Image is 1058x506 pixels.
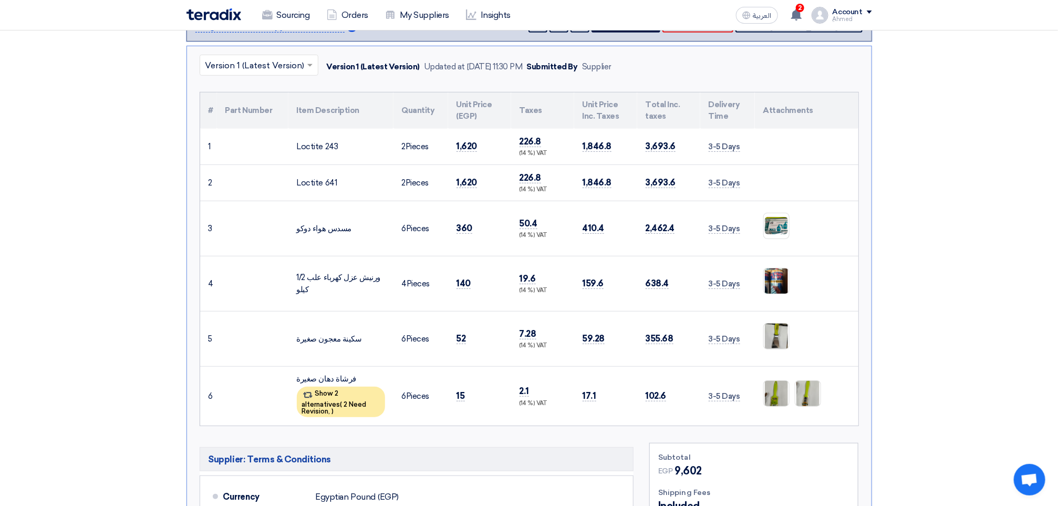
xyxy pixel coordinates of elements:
span: 15 [457,390,465,401]
span: 226.8 [520,136,542,147]
th: Delivery Time [700,92,755,129]
div: (14 %) VAT [520,342,566,350]
span: 360 [457,223,473,234]
span: ) [332,407,334,415]
div: (14 %) VAT [520,286,566,295]
span: Submit Offer [680,16,725,32]
th: Taxes [511,92,574,129]
span: 1,846.8 [583,141,612,152]
span: 140 [457,278,471,289]
img: IMG_1753734538031.jpg [764,320,789,353]
th: Total Inc. taxes [637,92,700,129]
span: 1,846.8 [583,177,612,188]
div: Version 1 (Latest Version) [327,61,420,73]
span: 2 [796,4,804,12]
td: Pieces [393,256,448,311]
span: 3-5 Days [709,224,740,234]
span: 1,620 [457,177,478,188]
td: 1 [200,129,217,165]
button: العربية [736,7,778,24]
td: Pieces [393,164,448,201]
span: 9,602 [675,463,702,479]
span: 2,462.4 [646,223,675,234]
img: IMG_1753734534733.jpg [764,216,789,235]
span: Create draft [PERSON_NAME] [753,16,854,32]
div: (14 %) VAT [520,399,566,408]
img: IMG_1753734537831.jpg [764,377,789,410]
a: Open chat [1014,464,1045,495]
span: 2 [402,178,406,188]
span: 7.28 [520,328,536,339]
span: 4 [402,279,407,288]
td: Pieces [393,201,448,256]
div: Supplier [582,61,611,73]
span: 3-5 Days [709,334,740,344]
th: Item Description [288,92,393,129]
img: profile_test.png [812,7,828,24]
div: Subtotal [658,452,849,463]
span: 226.8 [520,172,542,183]
span: 3-5 Days [709,178,740,188]
span: 159.6 [583,278,604,289]
div: Account [833,8,863,17]
span: 50.4 [520,218,537,229]
span: 19.6 [520,273,536,284]
div: ِAhmed [833,16,872,22]
div: ورنيش عزل كهرباء علب 1/2 كيلو [297,272,385,295]
td: 3 [200,201,217,256]
div: فرشاة دهان صغيرة [297,373,385,385]
div: (14 %) VAT [520,149,566,158]
td: 5 [200,311,217,366]
div: مسدس هواء دوكو [297,223,385,235]
a: Sourcing [254,4,318,27]
span: 6 [402,224,407,233]
span: 2 Need Revision, [302,400,367,415]
th: Attachments [755,92,858,129]
a: Insights [458,4,519,27]
div: (14 %) VAT [520,185,566,194]
span: 410.4 [583,223,605,234]
td: Pieces [393,366,448,426]
div: Show 2 alternatives [297,387,385,417]
td: Pieces [393,129,448,165]
th: Part Number [217,92,288,129]
th: # [200,92,217,129]
a: Orders [318,4,377,27]
span: 638.4 [646,278,669,289]
td: 4 [200,256,217,311]
span: 6 [402,391,407,401]
td: 2 [200,164,217,201]
div: Shipping Fees [658,487,849,498]
span: ( [340,400,343,408]
span: 3,693.6 [646,177,676,188]
span: 52 [457,333,466,344]
div: Updated at [DATE] 11:30 PM [424,61,523,73]
div: (14 %) VAT [520,231,566,240]
th: Quantity [393,92,448,129]
span: 2 [402,142,406,151]
img: IMG_1753734538535.jpg [795,377,821,410]
span: 355.68 [646,333,673,344]
span: EGP [658,466,673,477]
span: 1,620 [457,141,478,152]
span: 6 [402,334,407,344]
td: Pieces [393,311,448,366]
span: 3-5 Days [709,391,740,401]
div: Loctite 641 [297,177,385,189]
div: Submitted By [527,61,578,73]
img: Teradix logo [186,8,241,20]
th: Unit Price Inc. Taxes [574,92,637,129]
span: 3,693.6 [646,141,676,152]
span: 2.1 [520,386,530,397]
span: 17.1 [583,390,596,401]
h5: Supplier: Terms & Conditions [200,447,634,471]
span: العربية [753,12,772,19]
span: 59.28 [583,333,605,344]
span: Hide Offer [610,16,651,32]
span: 3-5 Days [709,279,740,289]
span: 102.6 [646,390,667,401]
td: 6 [200,366,217,426]
a: My Suppliers [377,4,458,27]
span: 3-5 Days [709,142,740,152]
div: Loctite 243 [297,141,385,153]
